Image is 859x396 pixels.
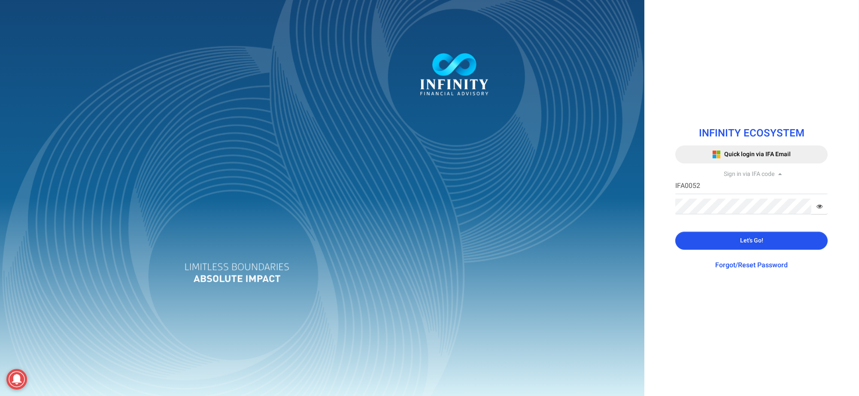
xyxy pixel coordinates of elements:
[724,169,774,178] span: Sign in via IFA code
[675,128,828,139] h1: INFINITY ECOSYSTEM
[724,150,791,159] span: Quick login via IFA Email
[675,232,828,250] button: Let's Go!
[675,178,828,194] input: IFA Code
[715,260,788,270] a: Forgot/Reset Password
[675,145,828,163] button: Quick login via IFA Email
[740,236,763,245] span: Let's Go!
[675,170,828,178] div: Sign in via IFA code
